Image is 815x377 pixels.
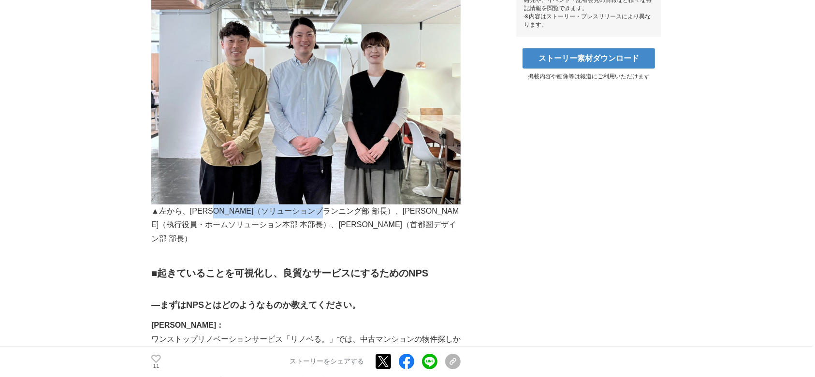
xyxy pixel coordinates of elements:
a: ストーリー素材ダウンロード [523,48,655,69]
p: 11 [151,364,161,369]
p: ストーリーをシェアする [290,358,364,366]
h3: ―まずはNPSとはどのようなものか教えてください。 [151,298,461,312]
strong: [PERSON_NAME]： [151,321,224,329]
p: 掲載内容や画像等は報道にご利用いただけます [516,72,661,81]
h2: ■起きていることを可視化し、良質なサービスにするためのNPS [151,265,461,281]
